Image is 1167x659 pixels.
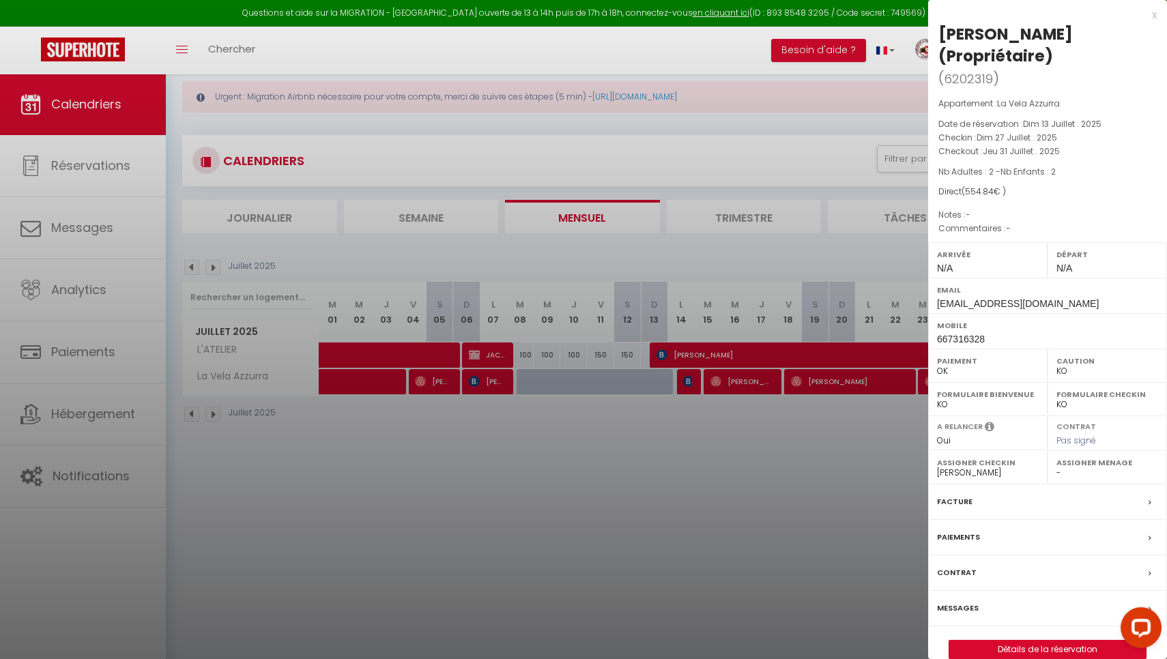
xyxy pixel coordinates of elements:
p: Checkin : [938,131,1157,145]
span: 6202319 [944,70,993,87]
label: Paiement [937,354,1039,368]
label: Contrat [937,566,977,580]
label: Contrat [1056,421,1096,430]
span: ( ) [938,69,999,88]
label: Mobile [937,319,1158,332]
p: Commentaires : [938,222,1157,235]
span: - [966,209,970,220]
label: Assigner Checkin [937,456,1039,469]
span: 554.84 [965,186,994,197]
label: Facture [937,495,972,509]
span: N/A [937,263,953,274]
label: Assigner Menage [1056,456,1158,469]
label: Formulaire Checkin [1056,387,1158,401]
p: Appartement : [938,97,1157,111]
span: ( € ) [962,186,1006,197]
span: [EMAIL_ADDRESS][DOMAIN_NAME] [937,298,1099,309]
span: N/A [1056,263,1072,274]
div: x [928,7,1157,23]
span: Nb Adultes : 2 - [938,166,1056,177]
span: Nb Enfants : 2 [1000,166,1056,177]
i: Sélectionner OUI si vous souhaiter envoyer les séquences de messages post-checkout [985,421,994,436]
label: Email [937,283,1158,297]
label: A relancer [937,421,983,433]
span: Dim 13 Juillet . 2025 [1023,118,1101,130]
p: Checkout : [938,145,1157,158]
label: Formulaire Bienvenue [937,387,1039,401]
span: La Vela Azzurra [997,98,1060,109]
div: [PERSON_NAME] (Propriétaire) [938,23,1157,67]
span: Dim 27 Juillet . 2025 [977,132,1057,143]
label: Départ [1056,248,1158,261]
label: Caution [1056,354,1158,368]
iframe: LiveChat chat widget [1110,602,1167,659]
p: Date de réservation : [938,117,1157,131]
span: Pas signé [1056,435,1096,446]
div: Direct [938,186,1157,199]
label: Messages [937,601,979,615]
span: 667316328 [937,334,985,345]
p: Notes : [938,208,1157,222]
label: Paiements [937,530,980,544]
button: Détails de la réservation [949,640,1147,659]
span: - [1006,222,1011,234]
a: Détails de la réservation [949,641,1146,658]
label: Arrivée [937,248,1039,261]
span: Jeu 31 Juillet . 2025 [983,145,1060,157]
